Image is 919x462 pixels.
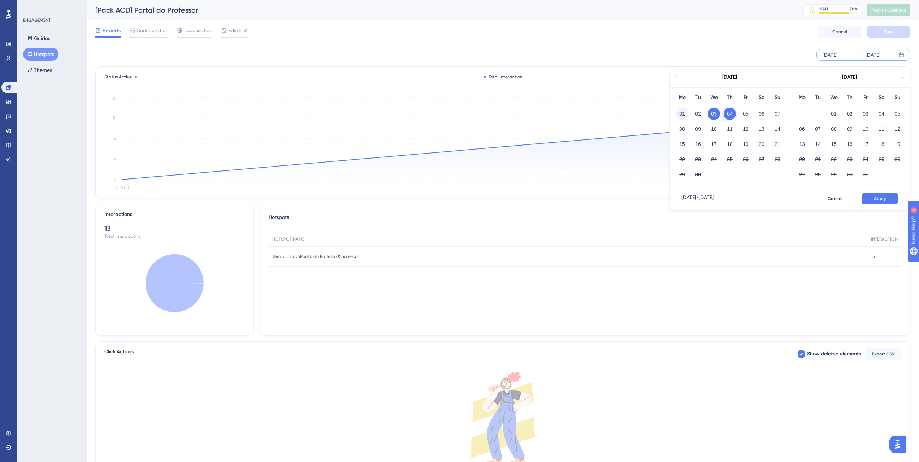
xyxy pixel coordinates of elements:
[17,2,45,10] span: Need Help?
[891,153,903,165] button: 26
[269,213,289,226] span: Hotspots
[676,168,688,181] button: 29
[891,108,903,120] button: 05
[794,93,810,102] div: Mo
[724,123,736,135] button: 11
[184,26,212,35] span: Localization
[724,108,736,120] button: 04
[872,351,895,357] span: Export CSV
[871,236,898,242] span: INTERACTION
[842,73,857,82] div: [DATE]
[826,93,842,102] div: We
[871,7,906,13] span: Publish Changes
[859,108,872,120] button: 03
[740,123,752,135] button: 12
[272,236,304,242] span: HOTSPOT NAME
[771,138,784,150] button: 21
[740,108,752,120] button: 05
[807,350,861,358] span: Show deleted elements
[812,153,824,165] button: 21
[812,123,824,135] button: 07
[891,123,903,135] button: 12
[875,123,888,135] button: 11
[796,153,808,165] button: 20
[859,138,872,150] button: 17
[823,51,837,59] div: [DATE]
[104,223,245,233] div: 13
[844,123,856,135] button: 09
[708,108,720,120] button: 03
[692,108,704,120] button: 02
[690,93,706,102] div: Tu
[771,123,784,135] button: 14
[755,123,768,135] button: 13
[676,153,688,165] button: 22
[875,153,888,165] button: 25
[866,51,880,59] div: [DATE]
[771,153,784,165] button: 28
[828,153,840,165] button: 22
[828,123,840,135] button: 08
[114,156,116,161] tspan: 4
[724,138,736,150] button: 18
[674,93,690,102] div: Mo
[708,138,720,150] button: 17
[844,108,856,120] button: 02
[113,177,116,182] tspan: 0
[816,193,854,204] button: Cancel
[708,123,720,135] button: 10
[754,93,770,102] div: Sa
[95,5,785,15] div: [Pack ACD] Portal do Professor
[119,74,132,79] span: Active
[692,153,704,165] button: 23
[828,108,840,120] button: 01
[812,168,824,181] button: 28
[676,123,688,135] button: 08
[867,26,910,38] button: Save
[23,32,55,45] button: Guides
[484,74,523,80] div: Total Interaction
[50,4,52,9] div: 4
[842,93,858,102] div: Th
[722,73,737,82] div: [DATE]
[874,93,889,102] div: Sa
[708,153,720,165] button: 24
[771,108,784,120] button: 07
[844,153,856,165] button: 23
[681,193,714,204] div: [DATE] - [DATE]
[796,138,808,150] button: 13
[859,153,872,165] button: 24
[706,93,722,102] div: We
[828,138,840,150] button: 15
[676,138,688,150] button: 15
[113,115,116,120] tspan: 12
[104,347,134,360] span: Click Actions
[104,210,132,219] div: Interactions
[113,96,116,102] tspan: 16
[871,254,875,259] span: 13
[724,153,736,165] button: 25
[770,93,785,102] div: Su
[875,108,888,120] button: 04
[889,433,910,455] iframe: UserGuiding AI Assistant Launcher
[103,26,121,35] span: Reports
[692,123,704,135] button: 09
[874,196,886,202] span: Apply
[862,193,898,204] button: Apply
[875,138,888,150] button: 18
[740,153,752,165] button: 26
[884,29,894,35] span: Save
[859,168,872,181] button: 31
[865,348,901,360] button: Export CSV
[755,108,768,120] button: 06
[844,138,856,150] button: 16
[740,138,752,150] button: 19
[23,48,58,61] button: Hotspots
[828,196,842,202] span: Cancel
[272,254,363,259] span: Vem aí o novoPortal do Professor!Sua escola foi selecionada e você terá acesso exclusivo ao novo ...
[818,26,861,38] button: Cancel
[889,93,905,102] div: Su
[832,29,847,35] span: Cancel
[858,93,874,102] div: Fr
